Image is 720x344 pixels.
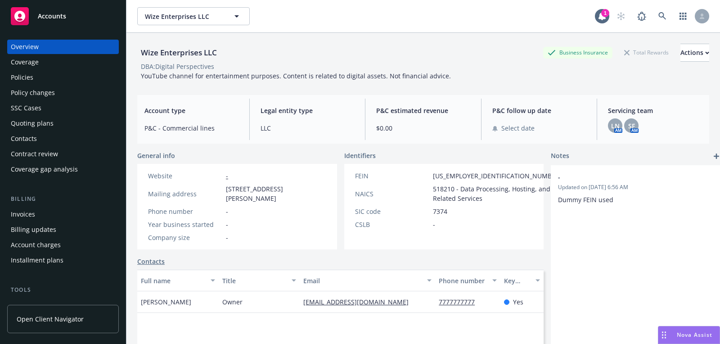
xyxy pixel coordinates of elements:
[261,106,355,115] span: Legal entity type
[148,220,222,229] div: Year business started
[7,116,119,131] a: Quoting plans
[137,257,165,266] a: Contacts
[11,86,55,100] div: Policy changes
[558,183,715,191] span: Updated on [DATE] 6:56 AM
[612,7,630,25] a: Start snowing
[148,171,222,181] div: Website
[11,238,61,252] div: Account charges
[222,276,287,285] div: Title
[226,233,228,242] span: -
[7,253,119,267] a: Installment plans
[501,123,535,133] span: Select date
[144,123,238,133] span: P&C - Commercial lines
[7,101,119,115] a: SSC Cases
[344,151,376,160] span: Identifiers
[137,151,175,160] span: General info
[433,220,435,229] span: -
[148,233,222,242] div: Company size
[439,298,482,306] a: 7777777777
[7,55,119,69] a: Coverage
[226,207,228,216] span: -
[226,220,228,229] span: -
[433,171,562,181] span: [US_EMPLOYER_IDENTIFICATION_NUMBER]
[355,207,429,216] div: SIC code
[677,331,712,339] span: Nova Assist
[551,151,569,162] span: Notes
[11,40,39,54] div: Overview
[433,207,447,216] span: 7374
[7,207,119,222] a: Invoices
[141,62,214,71] div: DBA: Digital Perspectives
[680,44,709,61] div: Actions
[492,106,586,115] span: P&C follow up date
[658,326,720,344] button: Nova Assist
[7,40,119,54] a: Overview
[504,276,530,285] div: Key contact
[11,253,63,267] div: Installment plans
[7,4,119,29] a: Accounts
[7,131,119,146] a: Contacts
[439,276,486,285] div: Phone number
[7,70,119,85] a: Policies
[303,298,416,306] a: [EMAIL_ADDRESS][DOMAIN_NAME]
[145,12,223,21] span: Wize Enterprises LLC
[222,297,243,307] span: Owner
[300,270,435,291] button: Email
[513,297,523,307] span: Yes
[633,7,651,25] a: Report a Bug
[7,162,119,177] a: Coverage gap analysis
[376,106,470,115] span: P&C estimated revenue
[11,131,37,146] div: Contacts
[653,7,671,25] a: Search
[7,86,119,100] a: Policy changes
[261,123,355,133] span: LLC
[680,44,709,62] button: Actions
[7,222,119,237] a: Billing updates
[11,55,39,69] div: Coverage
[674,7,692,25] a: Switch app
[601,9,609,17] div: 1
[620,47,673,58] div: Total Rewards
[38,13,66,20] span: Accounts
[435,270,500,291] button: Phone number
[608,106,702,115] span: Servicing team
[7,285,119,294] div: Tools
[11,222,56,237] div: Billing updates
[11,207,35,222] div: Invoices
[137,270,219,291] button: Full name
[558,195,613,204] span: Dummy FEIN used
[303,276,422,285] div: Email
[11,101,41,115] div: SSC Cases
[11,70,33,85] div: Policies
[141,72,451,80] span: YouTube channel for entertainment purposes. Content is related to digital assets. Not financial a...
[7,238,119,252] a: Account charges
[355,189,429,199] div: NAICS
[658,326,670,344] div: Drag to move
[7,147,119,161] a: Contract review
[500,270,544,291] button: Key contact
[219,270,300,291] button: Title
[355,220,429,229] div: CSLB
[148,189,222,199] div: Mailing address
[355,171,429,181] div: FEIN
[11,116,54,131] div: Quoting plans
[7,195,119,204] div: Billing
[148,207,222,216] div: Phone number
[144,106,238,115] span: Account type
[543,47,612,58] div: Business Insurance
[558,172,691,182] span: -
[11,147,58,161] div: Contract review
[11,162,78,177] div: Coverage gap analysis
[376,123,470,133] span: $0.00
[17,314,84,324] span: Open Client Navigator
[628,121,635,131] span: SF
[141,297,191,307] span: [PERSON_NAME]
[226,184,326,203] span: [STREET_ADDRESS][PERSON_NAME]
[611,121,620,131] span: LN
[141,276,205,285] div: Full name
[226,172,228,180] a: -
[433,184,562,203] span: 518210 - Data Processing, Hosting, and Related Services
[137,7,250,25] button: Wize Enterprises LLC
[137,47,220,59] div: Wize Enterprises LLC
